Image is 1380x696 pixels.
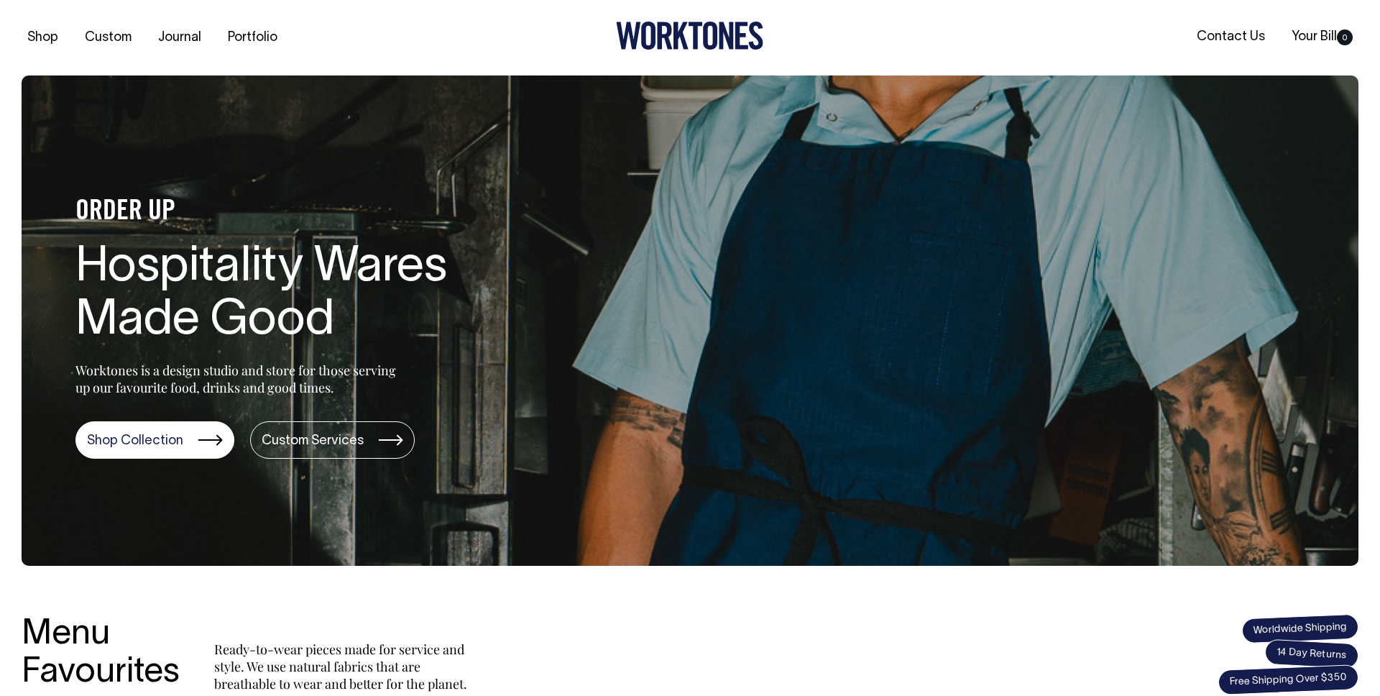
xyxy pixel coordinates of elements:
[1241,613,1358,644] span: Worldwide Shipping
[214,641,473,692] p: Ready-to-wear pieces made for service and style. We use natural fabrics that are breathable to we...
[1286,25,1358,49] a: Your Bill0
[75,362,402,396] p: Worktones is a design studio and store for those serving up our favourite food, drinks and good t...
[1264,639,1359,669] span: 14 Day Returns
[75,197,535,227] h4: ORDER UP
[79,26,137,50] a: Custom
[22,616,180,692] h3: Menu Favourites
[1218,664,1358,695] span: Free Shipping Over $350
[152,26,207,50] a: Journal
[1191,25,1271,49] a: Contact Us
[250,421,415,459] a: Custom Services
[222,26,283,50] a: Portfolio
[75,421,234,459] a: Shop Collection
[1337,29,1353,45] span: 0
[75,242,535,349] h1: Hospitality Wares Made Good
[22,26,64,50] a: Shop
